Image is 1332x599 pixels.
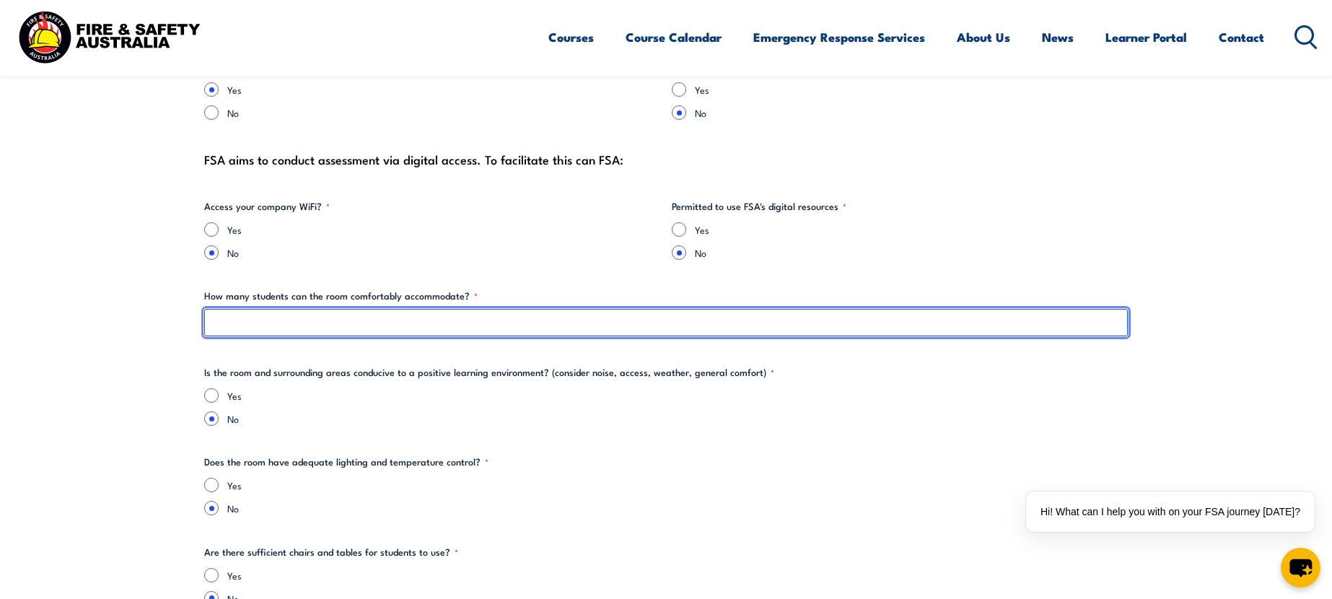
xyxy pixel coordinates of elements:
div: Hi! What can I help you with on your FSA journey [DATE]? [1026,491,1315,532]
label: Yes [695,222,1128,237]
div: FSA aims to conduct assessment via digital access. To facilitate this can FSA: [204,149,1128,170]
a: Contact [1219,18,1264,56]
a: About Us [957,18,1010,56]
label: Yes [695,82,1128,97]
button: chat-button [1281,548,1320,587]
label: How many students can the room comfortably accommodate? [204,289,1128,303]
label: Yes [227,388,1128,403]
label: No [227,501,1128,515]
label: No [227,105,660,120]
legend: Access your company WiFi? [204,199,330,214]
label: Yes [227,222,660,237]
label: Yes [227,568,1128,582]
legend: Permitted to use FSA's digital resources [672,199,846,214]
a: News [1042,18,1074,56]
a: Learner Portal [1105,18,1187,56]
legend: Are there sufficient chairs and tables for students to use? [204,545,458,559]
label: No [695,245,1128,260]
label: No [227,245,660,260]
a: Course Calendar [626,18,722,56]
a: Courses [548,18,594,56]
label: No [695,105,1128,120]
label: Yes [227,82,660,97]
legend: Does the room have adequate lighting and temperature control? [204,455,488,469]
label: Yes [227,478,1128,492]
a: Emergency Response Services [753,18,925,56]
legend: Is the room and surrounding areas conducive to a positive learning environment? (consider noise, ... [204,365,774,380]
label: No [227,411,1128,426]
